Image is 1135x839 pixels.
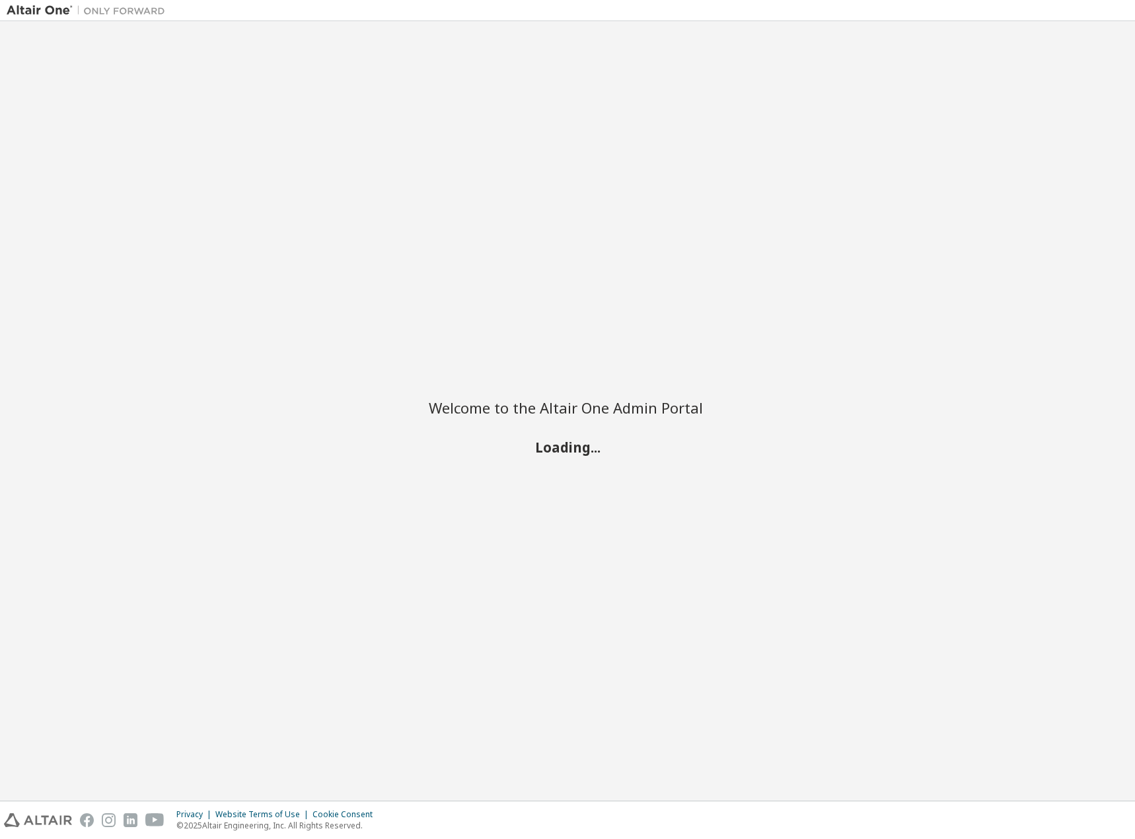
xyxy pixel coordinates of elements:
[80,813,94,827] img: facebook.svg
[429,398,706,417] h2: Welcome to the Altair One Admin Portal
[215,809,312,820] div: Website Terms of Use
[124,813,137,827] img: linkedin.svg
[7,4,172,17] img: Altair One
[429,439,706,456] h2: Loading...
[176,820,381,831] p: © 2025 Altair Engineering, Inc. All Rights Reserved.
[145,813,165,827] img: youtube.svg
[176,809,215,820] div: Privacy
[102,813,116,827] img: instagram.svg
[312,809,381,820] div: Cookie Consent
[4,813,72,827] img: altair_logo.svg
